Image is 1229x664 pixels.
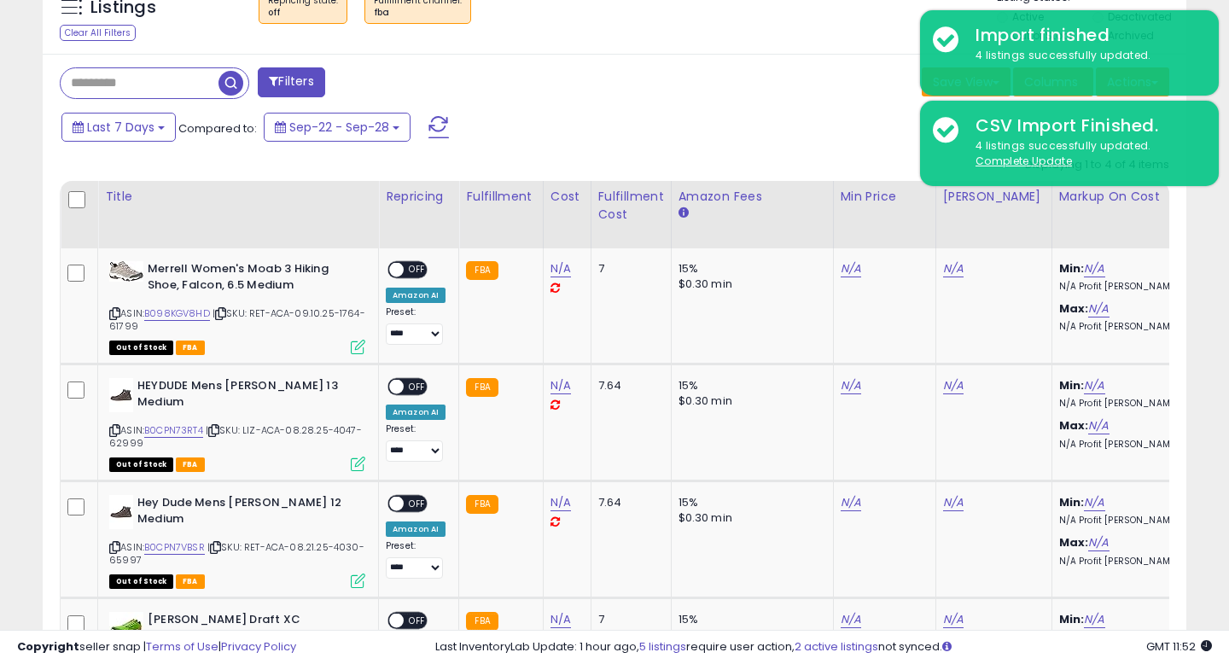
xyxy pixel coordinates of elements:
[466,261,498,280] small: FBA
[109,261,365,352] div: ASIN:
[1146,638,1212,655] span: 2025-10-7 11:52 GMT
[466,378,498,397] small: FBA
[550,494,571,511] a: N/A
[841,188,929,206] div: Min Price
[176,341,205,355] span: FBA
[289,119,389,136] span: Sep-22 - Sep-28
[221,638,296,655] a: Privacy Policy
[550,260,571,277] a: N/A
[976,154,1072,168] u: Complete Update
[550,188,584,206] div: Cost
[1059,556,1201,568] p: N/A Profit [PERSON_NAME]
[943,494,964,511] a: N/A
[679,378,820,393] div: 15%
[404,263,431,277] span: OFF
[109,457,173,472] span: All listings that are currently out of stock and unavailable for purchase on Amazon
[943,611,964,628] a: N/A
[386,423,446,462] div: Preset:
[60,25,136,41] div: Clear All Filters
[598,188,664,224] div: Fulfillment Cost
[109,574,173,589] span: All listings that are currently out of stock and unavailable for purchase on Amazon
[109,378,133,412] img: 21begA6xtLL._SL40_.jpg
[598,261,658,277] div: 7
[841,377,861,394] a: N/A
[386,540,446,579] div: Preset:
[466,495,498,514] small: FBA
[679,188,826,206] div: Amazon Fees
[109,540,364,566] span: | SKU: RET-ACA-08.21.25-4030-65997
[105,188,371,206] div: Title
[404,497,431,511] span: OFF
[1059,321,1201,333] p: N/A Profit [PERSON_NAME]
[109,495,365,586] div: ASIN:
[137,378,345,414] b: HEYDUDE Mens [PERSON_NAME] 13 Medium
[841,494,861,511] a: N/A
[146,638,218,655] a: Terms of Use
[943,188,1045,206] div: [PERSON_NAME]
[109,423,362,449] span: | SKU: LIZ-ACA-08.28.25-4047-62999
[679,261,820,277] div: 15%
[144,423,203,438] a: B0CPN73RT4
[795,638,878,655] a: 2 active listings
[1059,398,1201,410] p: N/A Profit [PERSON_NAME]
[386,288,446,303] div: Amazon AI
[109,495,133,529] img: 21begA6xtLL._SL40_.jpg
[550,377,571,394] a: N/A
[109,378,365,469] div: ASIN:
[1059,281,1201,293] p: N/A Profit [PERSON_NAME]
[404,380,431,394] span: OFF
[679,612,820,627] div: 15%
[598,378,658,393] div: 7.64
[386,306,446,345] div: Preset:
[466,188,535,206] div: Fulfillment
[1059,300,1089,317] b: Max:
[435,639,1212,655] div: Last InventoryLab Update: 1 hour ago, require user action, not synced.
[1059,260,1085,277] b: Min:
[963,114,1206,138] div: CSV Import Finished.
[87,119,154,136] span: Last 7 Days
[1051,181,1214,248] th: The percentage added to the cost of goods (COGS) that forms the calculator for Min & Max prices.
[466,612,498,631] small: FBA
[386,188,451,206] div: Repricing
[17,639,296,655] div: seller snap | |
[963,23,1206,48] div: Import finished
[148,261,355,297] b: Merrell Women's Moab 3 Hiking Shoe, Falcon, 6.5 Medium
[639,638,686,655] a: 5 listings
[386,521,446,537] div: Amazon AI
[178,120,257,137] span: Compared to:
[1059,188,1207,206] div: Markup on Cost
[1059,439,1201,451] p: N/A Profit [PERSON_NAME]
[374,7,462,19] div: fba
[598,495,658,510] div: 7.64
[598,612,658,627] div: 7
[1059,515,1201,527] p: N/A Profit [PERSON_NAME]
[1059,534,1089,550] b: Max:
[1084,260,1104,277] a: N/A
[258,67,324,97] button: Filters
[109,306,365,332] span: | SKU: RET-ACA-09.10.25-1764-61799
[943,260,964,277] a: N/A
[176,574,205,589] span: FBA
[841,611,861,628] a: N/A
[1059,611,1085,627] b: Min:
[1084,494,1104,511] a: N/A
[1059,494,1085,510] b: Min:
[1088,534,1109,551] a: N/A
[1088,300,1109,317] a: N/A
[1084,377,1104,394] a: N/A
[144,306,210,321] a: B098KGV8HD
[1088,417,1109,434] a: N/A
[109,261,143,282] img: 419PXn7lpIL._SL40_.jpg
[679,495,820,510] div: 15%
[109,341,173,355] span: All listings that are currently out of stock and unavailable for purchase on Amazon
[679,277,820,292] div: $0.30 min
[679,510,820,526] div: $0.30 min
[109,612,143,646] img: 41y-q6NJnNL._SL40_.jpg
[264,113,411,142] button: Sep-22 - Sep-28
[1059,377,1085,393] b: Min:
[386,405,446,420] div: Amazon AI
[17,638,79,655] strong: Copyright
[963,138,1206,170] div: 4 listings successfully updated.
[1084,611,1104,628] a: N/A
[176,457,205,472] span: FBA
